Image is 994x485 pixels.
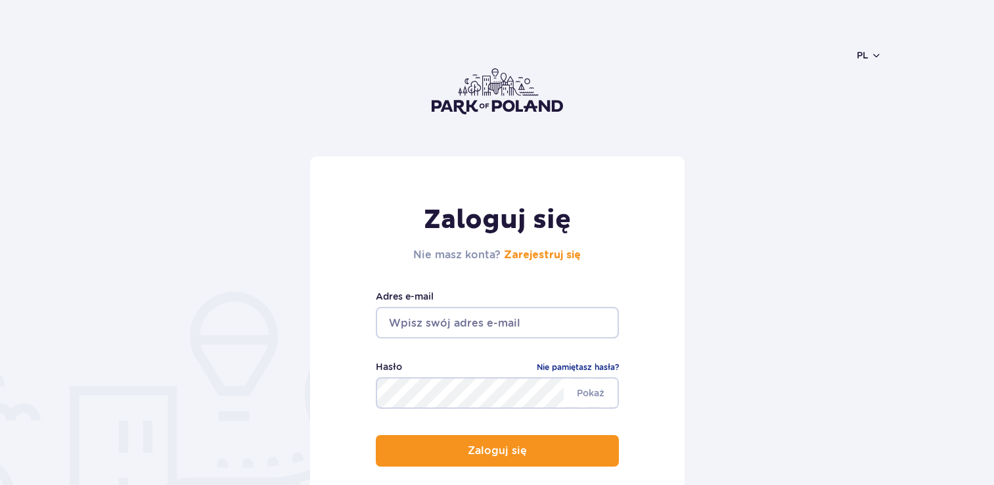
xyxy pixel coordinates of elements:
button: Zaloguj się [376,435,619,467]
label: Adres e-mail [376,289,619,304]
h1: Zaloguj się [413,204,581,237]
a: Zarejestruj się [504,250,581,260]
button: pl [857,49,882,62]
a: Nie pamiętasz hasła? [537,361,619,374]
p: Zaloguj się [468,445,527,457]
input: Wpisz swój adres e-mail [376,307,619,338]
label: Hasło [376,359,402,374]
span: Pokaż [564,379,618,407]
img: Park of Poland logo [432,68,563,114]
h2: Nie masz konta? [413,247,581,263]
